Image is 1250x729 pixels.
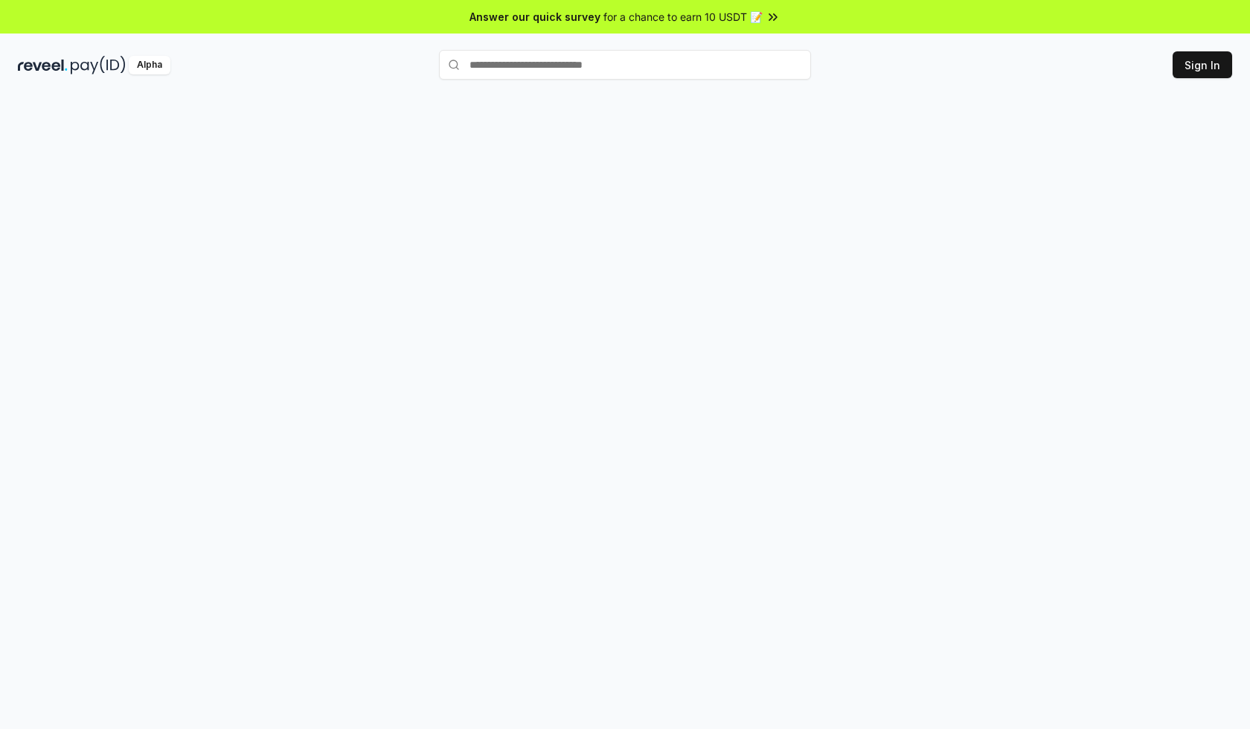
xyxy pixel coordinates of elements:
[469,9,600,25] span: Answer our quick survey
[18,56,68,74] img: reveel_dark
[71,56,126,74] img: pay_id
[1173,51,1232,78] button: Sign In
[129,56,170,74] div: Alpha
[603,9,763,25] span: for a chance to earn 10 USDT 📝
